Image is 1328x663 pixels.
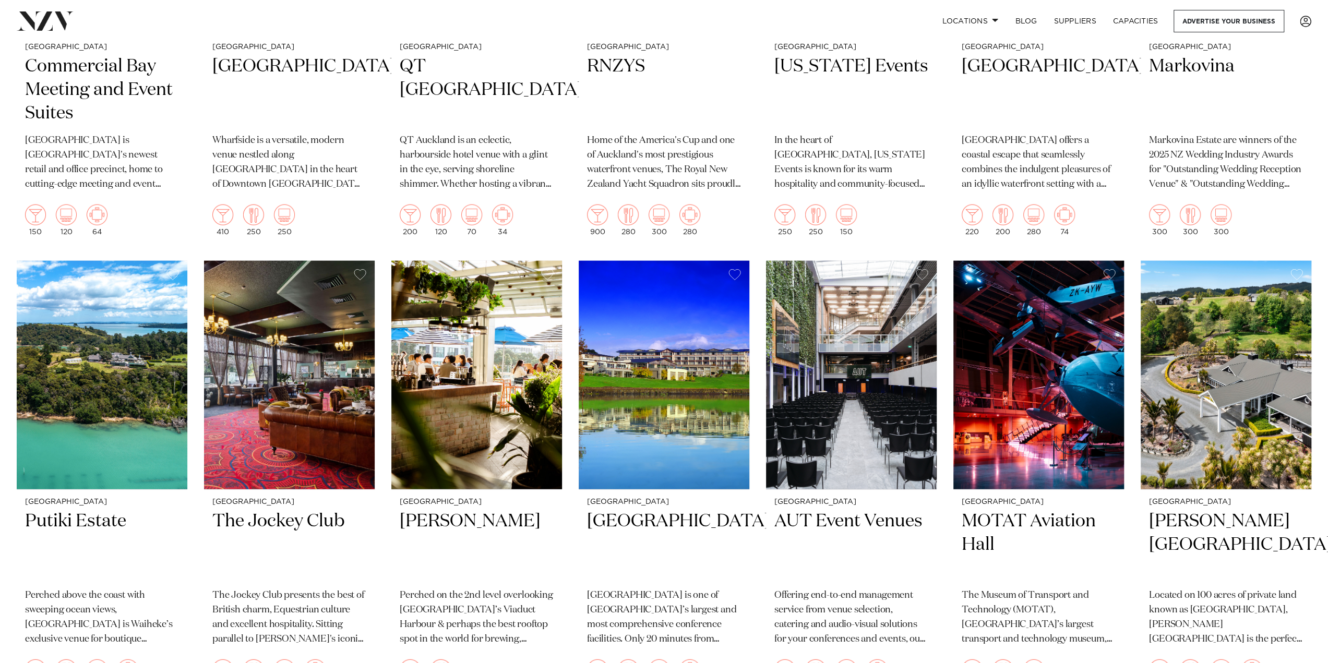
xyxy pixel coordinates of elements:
div: 200 [992,204,1013,236]
div: 74 [1054,204,1075,236]
img: theatre.png [461,204,482,225]
div: 200 [400,204,421,236]
h2: [PERSON_NAME] [400,510,554,580]
a: SUPPLIERS [1045,10,1104,32]
img: cocktail.png [774,204,795,225]
small: [GEOGRAPHIC_DATA] [25,498,179,506]
div: 300 [1149,204,1170,236]
small: [GEOGRAPHIC_DATA] [1149,43,1303,51]
div: 150 [836,204,857,236]
h2: The Jockey Club [212,510,366,580]
img: meeting.png [492,204,513,225]
h2: [US_STATE] Events [774,55,928,125]
small: [GEOGRAPHIC_DATA] [400,498,554,506]
img: cocktail.png [962,204,983,225]
h2: QT [GEOGRAPHIC_DATA] [400,55,554,125]
img: dining.png [1180,204,1201,225]
div: 300 [1180,204,1201,236]
img: dining.png [243,204,264,225]
p: Home of the America's Cup and one of Auckland's most prestigious waterfront venues, The Royal New... [587,134,741,192]
div: 280 [679,204,700,236]
div: 250 [805,204,826,236]
h2: [GEOGRAPHIC_DATA] [212,55,366,125]
img: cocktail.png [25,204,46,225]
p: [GEOGRAPHIC_DATA] is one of [GEOGRAPHIC_DATA]’s largest and most comprehensive conference facilit... [587,588,741,647]
h2: Putiki Estate [25,510,179,580]
img: theatre.png [649,204,669,225]
img: theatre.png [1211,204,1231,225]
img: nzv-logo.png [17,11,74,30]
img: Aerial view of Putiki Estate on Waiheke Island [17,261,187,490]
h2: [GEOGRAPHIC_DATA] [587,510,741,580]
h2: [GEOGRAPHIC_DATA] [962,55,1116,125]
p: The Jockey Club presents the best of British charm, Equestrian culture and excellent hospitality.... [212,588,366,647]
p: Markovina Estate are winners of the 2025 NZ Wedding Industry Awards for "Outstanding Wedding Rece... [1149,134,1303,192]
h2: Markovina [1149,55,1303,125]
div: 250 [243,204,264,236]
div: 410 [212,204,233,236]
div: 70 [461,204,482,236]
img: cocktail.png [587,204,608,225]
a: Locations [934,10,1007,32]
h2: [PERSON_NAME][GEOGRAPHIC_DATA] [1149,510,1303,580]
img: cocktail.png [1149,204,1170,225]
a: Capacities [1105,10,1167,32]
p: The Museum of Transport and Technology (MOTAT), [GEOGRAPHIC_DATA]’s largest transport and technol... [962,588,1116,647]
h2: MOTAT Aviation Hall [962,510,1116,580]
div: 34 [492,204,513,236]
img: theatre.png [56,204,77,225]
div: 900 [587,204,608,236]
small: [GEOGRAPHIC_DATA] [962,498,1116,506]
div: 64 [87,204,107,236]
div: 220 [962,204,983,236]
div: 250 [274,204,295,236]
p: Perched above the coast with sweeping ocean views, [GEOGRAPHIC_DATA] is Waiheke’s exclusive venue... [25,588,179,647]
small: [GEOGRAPHIC_DATA] [1149,498,1303,506]
p: In the heart of [GEOGRAPHIC_DATA], [US_STATE] Events is known for its warm hospitality and commun... [774,134,928,192]
a: Advertise your business [1174,10,1284,32]
small: [GEOGRAPHIC_DATA] [587,43,741,51]
p: Offering end-to-end management service from venue selection, catering and audio-visual solutions ... [774,588,928,647]
small: [GEOGRAPHIC_DATA] [212,43,366,51]
img: cocktail.png [212,204,233,225]
div: 120 [430,204,451,236]
img: dining.png [805,204,826,225]
small: [GEOGRAPHIC_DATA] [212,498,366,506]
div: 150 [25,204,46,236]
p: [GEOGRAPHIC_DATA] is [GEOGRAPHIC_DATA]'s newest retail and office precinct, home to cutting-edge ... [25,134,179,192]
p: QT Auckland is an eclectic, harbourside hotel venue with a glint in the eye, serving shoreline sh... [400,134,554,192]
h2: AUT Event Venues [774,510,928,580]
small: [GEOGRAPHIC_DATA] [25,43,179,51]
p: Wharfside is a versatile, modern venue nestled along [GEOGRAPHIC_DATA] in the heart of Downtown [... [212,134,366,192]
div: 120 [56,204,77,236]
h2: RNZYS [587,55,741,125]
p: Perched on the 2nd level overlooking [GEOGRAPHIC_DATA]’s Viaduct Harbour & perhaps the best rooft... [400,588,554,647]
a: BLOG [1007,10,1045,32]
small: [GEOGRAPHIC_DATA] [774,498,928,506]
img: theatre.png [274,204,295,225]
div: 280 [618,204,639,236]
img: theatre.png [1023,204,1044,225]
div: 300 [649,204,669,236]
img: theatre.png [836,204,857,225]
h2: Commercial Bay Meeting and Event Suites [25,55,179,125]
small: [GEOGRAPHIC_DATA] [400,43,554,51]
div: 250 [774,204,795,236]
img: meeting.png [679,204,700,225]
img: dining.png [618,204,639,225]
small: [GEOGRAPHIC_DATA] [774,43,928,51]
div: 300 [1211,204,1231,236]
img: dining.png [992,204,1013,225]
small: [GEOGRAPHIC_DATA] [587,498,741,506]
p: [GEOGRAPHIC_DATA] offers a coastal escape that seamlessly combines the indulgent pleasures of an ... [962,134,1116,192]
div: 280 [1023,204,1044,236]
small: [GEOGRAPHIC_DATA] [962,43,1116,51]
img: dining.png [430,204,451,225]
p: Located on 100 acres of private land known as [GEOGRAPHIC_DATA], [PERSON_NAME][GEOGRAPHIC_DATA] i... [1149,588,1303,647]
img: cocktail.png [400,204,421,225]
img: meeting.png [1054,204,1075,225]
img: meeting.png [87,204,107,225]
